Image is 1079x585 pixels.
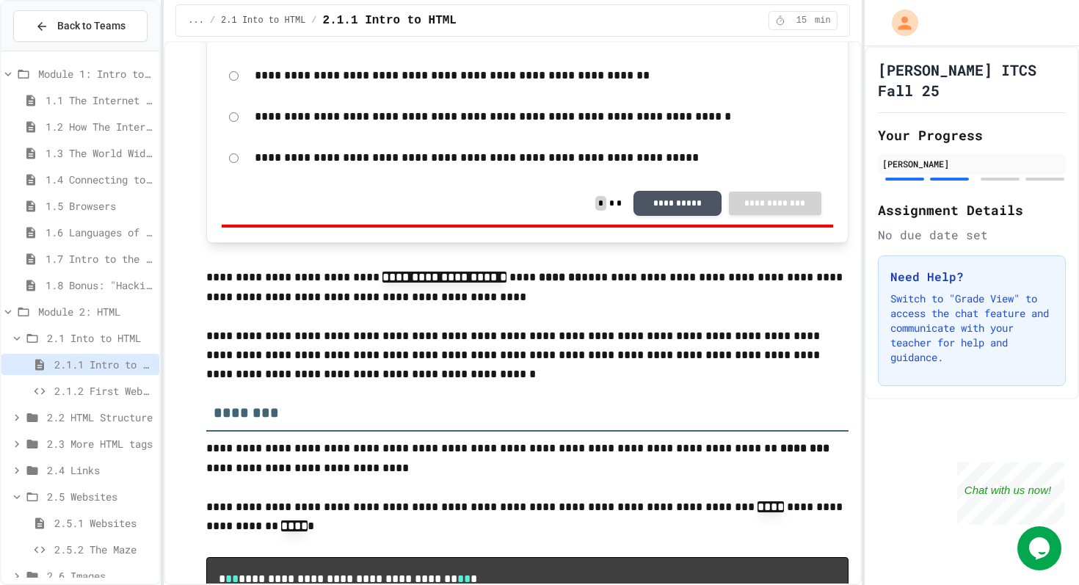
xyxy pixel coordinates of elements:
[876,6,922,40] div: My Account
[47,462,153,478] span: 2.4 Links
[47,568,153,584] span: 2.6 Images
[311,15,316,26] span: /
[188,15,204,26] span: ...
[46,172,153,187] span: 1.4 Connecting to a Website
[46,251,153,266] span: 1.7 Intro to the Web Review
[54,542,153,557] span: 2.5.2 The Maze
[38,304,153,319] span: Module 2: HTML
[323,12,457,29] span: 2.1.1 Intro to HTML
[210,15,215,26] span: /
[38,66,153,81] span: Module 1: Intro to the Web
[878,59,1066,101] h1: [PERSON_NAME] ITCS Fall 25
[13,10,148,42] button: Back to Teams
[46,145,153,161] span: 1.3 The World Wide Web
[46,92,153,108] span: 1.1 The Internet and its Impact on Society
[790,15,813,26] span: 15
[890,291,1053,365] p: Switch to "Grade View" to access the chat feature and communicate with your teacher for help and ...
[878,125,1066,145] h2: Your Progress
[1017,526,1064,570] iframe: chat widget
[878,226,1066,244] div: No due date set
[54,357,153,372] span: 2.1.1 Intro to HTML
[815,15,831,26] span: min
[46,198,153,214] span: 1.5 Browsers
[47,489,153,504] span: 2.5 Websites
[46,277,153,293] span: 1.8 Bonus: "Hacking" The Web
[47,330,153,346] span: 2.1 Into to HTML
[57,18,126,34] span: Back to Teams
[882,157,1061,170] div: [PERSON_NAME]
[957,462,1064,525] iframe: chat widget
[54,515,153,531] span: 2.5.1 Websites
[54,383,153,399] span: 2.1.2 First Webpage
[890,268,1053,286] h3: Need Help?
[878,200,1066,220] h2: Assignment Details
[47,410,153,425] span: 2.2 HTML Structure
[47,436,153,451] span: 2.3 More HTML tags
[46,119,153,134] span: 1.2 How The Internet Works
[221,15,305,26] span: 2.1 Into to HTML
[46,225,153,240] span: 1.6 Languages of the Web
